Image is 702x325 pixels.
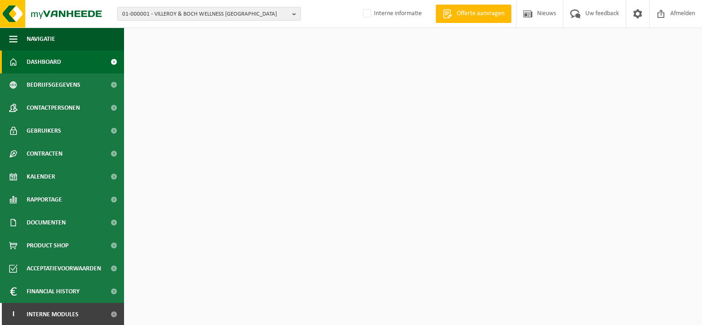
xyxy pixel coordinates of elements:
[27,188,62,211] span: Rapportage
[27,280,79,303] span: Financial History
[27,257,101,280] span: Acceptatievoorwaarden
[454,9,507,18] span: Offerte aanvragen
[27,142,62,165] span: Contracten
[27,28,55,50] span: Navigatie
[27,211,66,234] span: Documenten
[27,96,80,119] span: Contactpersonen
[27,165,55,188] span: Kalender
[361,7,422,21] label: Interne informatie
[436,5,511,23] a: Offerte aanvragen
[27,50,61,73] span: Dashboard
[27,119,61,142] span: Gebruikers
[122,7,289,21] span: 01-000001 - VILLEROY & BOCH WELLNESS [GEOGRAPHIC_DATA]
[27,73,80,96] span: Bedrijfsgegevens
[27,234,68,257] span: Product Shop
[117,7,301,21] button: 01-000001 - VILLEROY & BOCH WELLNESS [GEOGRAPHIC_DATA]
